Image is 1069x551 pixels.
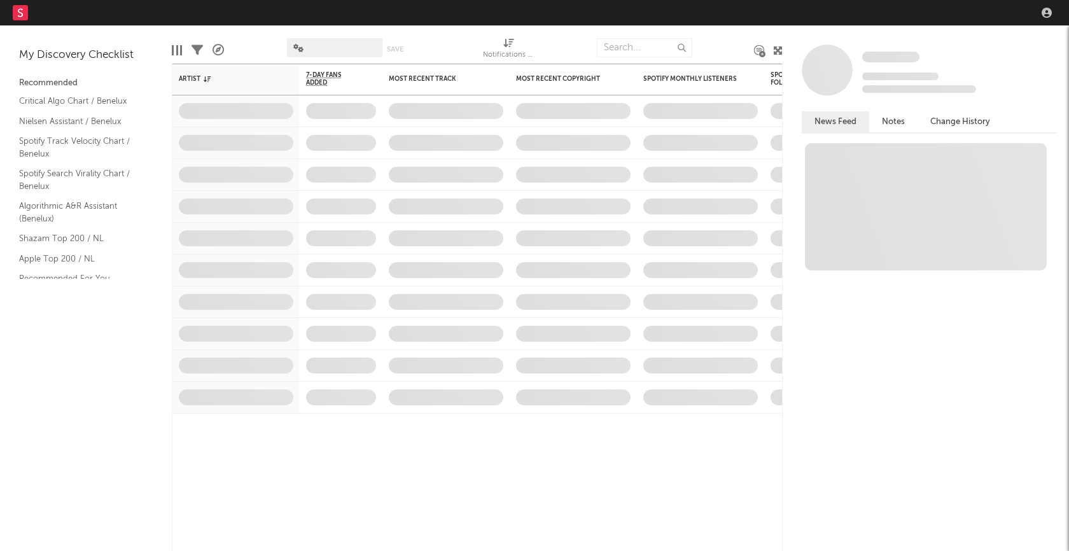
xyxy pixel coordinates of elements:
[19,76,153,91] div: Recommended
[172,32,182,69] div: Edit Columns
[597,38,692,57] input: Search...
[862,85,976,93] span: 0 fans last week
[483,48,534,63] div: Notifications (Artist)
[516,75,611,83] div: Most Recent Copyright
[918,111,1003,132] button: Change History
[19,167,140,193] a: Spotify Search Virality Chart / Benelux
[869,111,918,132] button: Notes
[862,52,919,62] span: Some Artist
[19,232,140,246] a: Shazam Top 200 / NL
[483,32,534,69] div: Notifications (Artist)
[862,51,919,64] a: Some Artist
[389,75,484,83] div: Most Recent Track
[771,71,815,87] div: Spotify Followers
[19,272,140,286] a: Recommended For You
[19,199,140,225] a: Algorithmic A&R Assistant (Benelux)
[643,75,739,83] div: Spotify Monthly Listeners
[19,252,140,266] a: Apple Top 200 / NL
[306,71,357,87] span: 7-Day Fans Added
[802,111,869,132] button: News Feed
[179,75,274,83] div: Artist
[19,134,140,160] a: Spotify Track Velocity Chart / Benelux
[19,94,140,108] a: Critical Algo Chart / Benelux
[19,115,140,129] a: Nielsen Assistant / Benelux
[19,48,153,63] div: My Discovery Checklist
[213,32,224,69] div: A&R Pipeline
[387,46,403,53] button: Save
[862,73,939,80] span: Tracking Since: [DATE]
[192,32,203,69] div: Filters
